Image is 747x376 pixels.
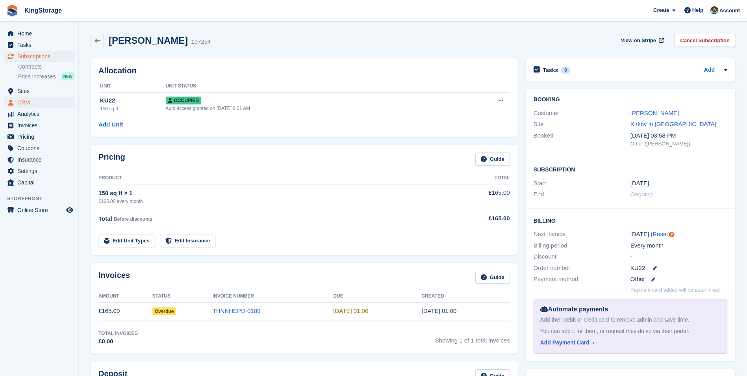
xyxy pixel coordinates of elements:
div: [DATE] 03:58 PM [630,131,727,140]
div: Tooltip anchor [668,231,675,238]
div: Discount [534,252,630,261]
div: Add their debit or credit card to remove admin and save time. [540,316,721,324]
div: Automate payments [540,305,721,314]
span: Storefront [7,195,78,203]
div: Next invoice [534,230,630,239]
span: Analytics [17,108,65,119]
div: £0.00 [98,337,138,346]
div: Order number [534,264,630,273]
span: KU22 [630,264,645,273]
span: Overdue [152,307,176,315]
div: 150 sq ft [100,105,166,112]
span: Price increases [18,73,56,80]
h2: Tasks [543,67,558,74]
time: 2025-09-10 00:00:41 UTC [421,307,456,314]
div: Billing period [534,241,630,250]
th: Created [421,290,510,303]
a: Edit Unit Types [98,235,155,248]
span: Coupons [17,143,65,154]
div: Other [630,275,727,284]
a: KingStorage [21,4,65,17]
p: Payment card added will be auto-linked [630,286,720,294]
th: Due [333,290,421,303]
span: Occupied [166,97,201,104]
img: stora-icon-8386f47178a22dfd0bd8f6a31ec36ba5ce8667c1dd55bd0f319d3a0aa187defe.svg [6,5,18,17]
a: menu [4,28,74,39]
div: £165.00 every month [98,198,446,205]
a: menu [4,143,74,154]
a: Edit Insurance [160,235,216,248]
span: Help [692,6,703,14]
a: THNNHEPD-0189 [213,307,261,314]
a: Add Payment Card [540,339,717,347]
div: 107254 [191,37,211,47]
th: Amount [98,290,152,303]
a: menu [4,51,74,62]
div: - [630,252,727,261]
div: Add Payment Card [540,339,589,347]
a: Add [704,66,715,75]
td: £165.00 [98,302,152,320]
h2: Subscription [534,165,727,173]
a: Guide [475,153,510,166]
span: Total [98,215,112,222]
img: John King [710,6,718,14]
td: £165.00 [446,184,510,209]
th: Unit [98,80,166,93]
a: Reset [652,231,668,237]
a: View on Stripe [618,34,665,47]
span: Insurance [17,154,65,165]
h2: [PERSON_NAME] [109,35,188,46]
span: Capital [17,177,65,188]
div: Other ([PERSON_NAME]) [630,140,727,148]
div: Auto access granted on [DATE] 6:01 AM [166,105,454,112]
th: Product [98,172,446,184]
a: menu [4,154,74,165]
span: Pricing [17,131,65,142]
time: 2025-09-10 00:00:00 UTC [630,179,649,188]
div: Start [534,179,630,188]
div: Site [534,120,630,129]
div: Every month [630,241,727,250]
span: Online Store [17,205,65,216]
time: 2025-09-11 00:00:00 UTC [333,307,368,314]
a: menu [4,131,74,142]
a: menu [4,166,74,177]
a: Contracts [18,63,74,71]
div: [DATE] ( ) [630,230,727,239]
span: View on Stripe [621,37,656,45]
div: End [534,190,630,199]
a: menu [4,86,74,97]
div: 150 sq ft × 1 [98,189,446,198]
a: menu [4,97,74,108]
a: menu [4,120,74,131]
span: Sites [17,86,65,97]
div: Customer [534,109,630,118]
a: Guide [475,271,510,284]
a: Cancel Subscription [675,34,735,47]
h2: Invoices [98,271,130,284]
div: Payment method [534,275,630,284]
div: KU22 [100,96,166,105]
a: menu [4,108,74,119]
th: Status [152,290,213,303]
a: Add Unit [98,120,123,129]
div: NEW [61,73,74,80]
a: Kirkby in [GEOGRAPHIC_DATA] [630,121,716,127]
a: Price increases NEW [18,72,74,81]
span: Ongoing [630,191,653,197]
span: Home [17,28,65,39]
a: Preview store [65,205,74,215]
h2: Allocation [98,66,510,75]
div: You can add it for them, or request they do so via their portal. [540,327,721,335]
span: Subscriptions [17,51,65,62]
div: £165.00 [446,214,510,223]
span: Showing 1 of 1 total invoices [435,330,510,346]
a: menu [4,177,74,188]
h2: Booking [534,97,727,103]
h2: Pricing [98,153,125,166]
div: Booked [534,131,630,148]
span: Invoices [17,120,65,131]
a: [PERSON_NAME] [630,110,679,116]
div: Total Invoiced [98,330,138,337]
